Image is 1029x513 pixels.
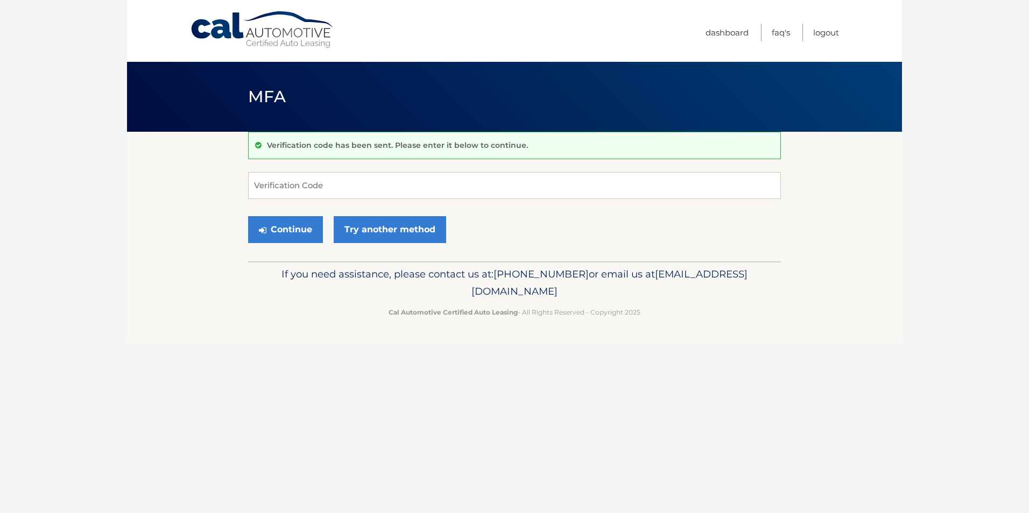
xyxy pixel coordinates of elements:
a: Try another method [334,216,446,243]
a: FAQ's [772,24,790,41]
input: Verification Code [248,172,781,199]
strong: Cal Automotive Certified Auto Leasing [389,308,518,316]
a: Dashboard [706,24,749,41]
a: Logout [813,24,839,41]
p: - All Rights Reserved - Copyright 2025 [255,307,774,318]
span: [PHONE_NUMBER] [494,268,589,280]
button: Continue [248,216,323,243]
p: Verification code has been sent. Please enter it below to continue. [267,140,528,150]
span: MFA [248,87,286,106]
a: Cal Automotive [190,11,335,49]
p: If you need assistance, please contact us at: or email us at [255,266,774,300]
span: [EMAIL_ADDRESS][DOMAIN_NAME] [471,268,748,297]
